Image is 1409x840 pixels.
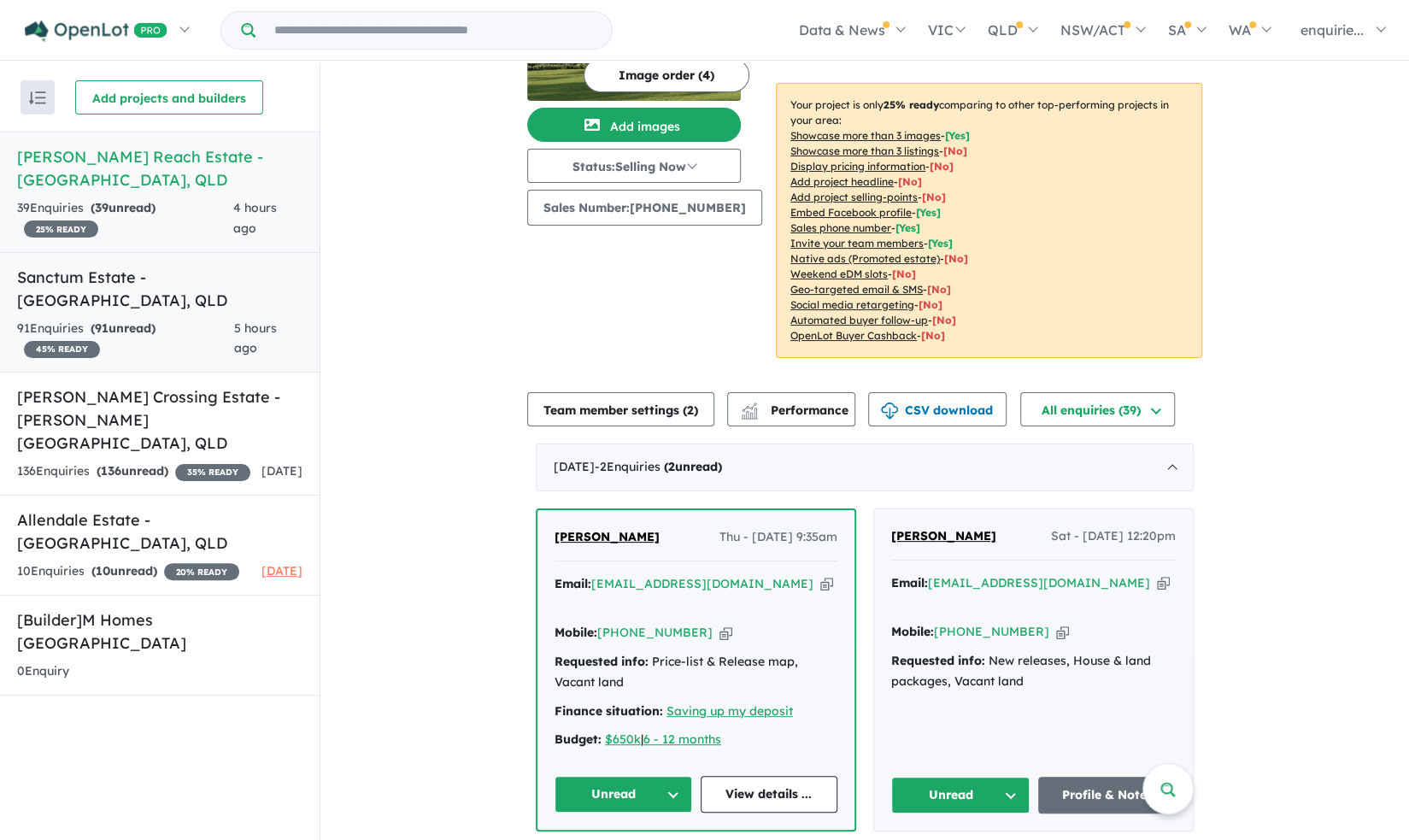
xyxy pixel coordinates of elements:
[17,198,233,239] div: 39 Enquir ies
[790,298,914,311] u: Social media retargeting
[719,624,732,642] button: Copy
[17,661,69,682] div: 0 Enquir y
[91,320,156,336] strong: ( unread)
[916,206,941,219] span: [ Yes ]
[790,252,940,265] u: Native ads (Promoted estate)
[164,563,239,580] span: 20 % READY
[101,463,121,479] span: 136
[943,144,967,157] span: [ No ]
[891,575,928,590] strong: Email:
[932,314,956,326] span: [No]
[233,200,277,236] span: 4 hours ago
[891,528,996,543] span: [PERSON_NAME]
[24,341,100,358] span: 45 % READY
[930,160,954,173] span: [ No ]
[790,175,894,188] u: Add project headline
[895,221,920,234] span: [ Yes ]
[261,563,302,579] span: [DATE]
[790,283,923,296] u: Geo-targeted email & SMS
[97,463,168,479] strong: ( unread)
[922,191,946,203] span: [ No ]
[555,776,692,813] button: Unread
[555,527,660,548] a: [PERSON_NAME]
[741,408,758,419] img: bar-chart.svg
[17,319,234,360] div: 91 Enquir ies
[928,237,953,250] span: [ Yes ]
[790,267,888,280] u: Weekend eDM slots
[95,320,109,336] span: 91
[555,703,663,719] strong: Finance situation:
[234,320,277,356] span: 5 hours ago
[927,283,951,296] span: [No]
[790,129,941,142] u: Showcase more than 3 images
[527,392,714,426] button: Team member settings (2)
[868,392,1007,426] button: CSV download
[555,576,591,591] strong: Email:
[944,252,968,265] span: [No]
[1038,777,1177,814] a: Profile & Notes
[892,267,916,280] span: [No]
[175,464,250,481] span: 35 % READY
[790,329,917,342] u: OpenLot Buyer Cashback
[790,237,924,250] u: Invite your team members
[820,575,833,593] button: Copy
[891,651,1176,692] div: New releases, House & land packages, Vacant land
[1020,392,1175,426] button: All enquiries (39)
[555,730,837,750] div: |
[555,529,660,544] span: [PERSON_NAME]
[584,58,749,92] button: Image order (4)
[527,108,741,142] button: Add images
[701,776,838,813] a: View details ...
[1051,526,1176,547] span: Sat - [DATE] 12:20pm
[934,624,1049,639] a: [PHONE_NUMBER]
[17,561,239,582] div: 10 Enquir ies
[536,443,1194,491] div: [DATE]
[1056,623,1069,641] button: Copy
[595,459,722,474] span: - 2 Enquir ies
[898,175,922,188] span: [ No ]
[790,221,891,234] u: Sales phone number
[891,653,985,668] strong: Requested info:
[884,98,939,111] b: 25 % ready
[790,160,925,173] u: Display pricing information
[17,461,250,482] div: 136 Enquir ies
[527,190,762,226] button: Sales Number:[PHONE_NUMBER]
[727,392,855,426] button: Performance
[17,508,302,555] h5: Allendale Estate - [GEOGRAPHIC_DATA] , QLD
[25,21,167,42] img: Openlot PRO Logo White
[17,385,302,455] h5: [PERSON_NAME] Crossing Estate - [PERSON_NAME][GEOGRAPHIC_DATA] , QLD
[668,459,675,474] span: 2
[881,402,898,420] img: download icon
[259,12,608,49] input: Try estate name, suburb, builder or developer
[1300,21,1364,38] span: enquirie...
[928,575,1150,590] a: [EMAIL_ADDRESS][DOMAIN_NAME]
[687,402,694,418] span: 2
[643,731,721,747] a: 6 - 12 months
[891,624,934,639] strong: Mobile:
[17,145,302,191] h5: [PERSON_NAME] Reach Estate - [GEOGRAPHIC_DATA] , QLD
[891,777,1030,814] button: Unread
[261,463,302,479] span: [DATE]
[776,83,1202,358] p: Your project is only comparing to other top-performing projects in your area: - - - - - - - - - -...
[555,625,597,640] strong: Mobile:
[790,206,912,219] u: Embed Facebook profile
[790,191,918,203] u: Add project selling-points
[17,608,302,655] h5: [Builder] M Homes [GEOGRAPHIC_DATA]
[921,329,945,342] span: [No]
[664,459,722,474] strong: ( unread)
[891,526,996,547] a: [PERSON_NAME]
[29,91,46,104] img: sort.svg
[75,80,263,115] button: Add projects and builders
[719,527,837,548] span: Thu - [DATE] 9:35am
[742,402,757,412] img: line-chart.svg
[591,576,813,591] a: [EMAIL_ADDRESS][DOMAIN_NAME]
[597,625,713,640] a: [PHONE_NUMBER]
[555,654,649,669] strong: Requested info:
[555,652,837,693] div: Price-list & Release map, Vacant land
[919,298,942,311] span: [No]
[605,731,641,747] a: $650k
[666,703,793,719] a: Saving up my deposit
[555,731,602,747] strong: Budget:
[743,402,848,418] span: Performance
